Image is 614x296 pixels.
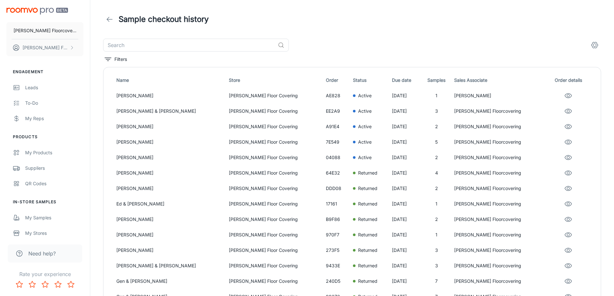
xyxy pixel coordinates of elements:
[116,185,224,192] p: [PERSON_NAME]
[562,167,575,179] button: eye
[454,200,543,207] p: [PERSON_NAME] Floorcovering
[424,231,449,238] p: 1
[25,149,83,156] div: My Products
[562,213,575,226] button: eye
[358,247,377,254] p: Returned
[229,185,321,192] p: [PERSON_NAME] Floor Covering
[103,54,129,64] button: filter
[454,185,543,192] p: [PERSON_NAME] Floorcovering
[392,185,419,192] p: [DATE]
[229,278,321,285] p: [PERSON_NAME] Floor Covering
[392,108,419,115] p: [DATE]
[323,72,350,88] th: Order
[424,216,449,223] p: 2
[326,154,348,161] p: 04088
[23,44,68,51] p: [PERSON_NAME] Floorcovering
[546,72,596,88] th: Order details
[392,138,419,146] p: [DATE]
[392,247,419,254] p: [DATE]
[392,216,419,223] p: [DATE]
[424,278,449,285] p: 7
[424,262,449,269] p: 3
[326,262,348,269] p: 9433E
[326,216,348,223] p: B9F86
[116,138,224,146] p: [PERSON_NAME]
[562,182,575,195] button: eye
[64,278,77,291] button: Rate 5 star
[454,154,543,161] p: [PERSON_NAME] Floorcovering
[13,278,26,291] button: Rate 1 star
[116,262,224,269] p: [PERSON_NAME] & [PERSON_NAME]
[229,138,321,146] p: [PERSON_NAME] Floor Covering
[588,39,601,52] button: columns
[116,154,224,161] p: [PERSON_NAME]
[454,231,543,238] p: [PERSON_NAME] Floorcovering
[326,247,348,254] p: 273F5
[326,185,348,192] p: DDD08
[39,278,52,291] button: Rate 3 star
[25,180,83,187] div: QR Codes
[6,8,68,14] img: Roomvo PRO Beta
[229,231,321,238] p: [PERSON_NAME] Floor Covering
[424,200,449,207] p: 1
[454,216,543,223] p: [PERSON_NAME] Floorcovering
[454,278,543,285] p: [PERSON_NAME] Floorcovering
[116,247,224,254] p: [PERSON_NAME]
[562,120,575,133] button: eye
[454,169,543,177] p: [PERSON_NAME] Floorcovering
[25,165,83,172] div: Suppliers
[116,200,224,207] p: Ed & [PERSON_NAME]
[116,92,224,99] p: [PERSON_NAME]
[454,247,543,254] p: [PERSON_NAME] Floorcovering
[454,92,543,99] p: [PERSON_NAME]
[25,115,83,122] div: My Reps
[25,214,83,221] div: My Samples
[119,14,209,25] h1: Sample checkout history
[358,231,377,238] p: Returned
[358,278,377,285] p: Returned
[358,123,372,130] p: Active
[25,230,83,237] div: My Stores
[421,72,452,88] th: Samples
[26,278,39,291] button: Rate 2 star
[25,84,83,91] div: Leads
[358,169,377,177] p: Returned
[6,22,83,39] button: [PERSON_NAME] Floorcovering
[424,123,449,130] p: 2
[116,216,224,223] p: [PERSON_NAME]
[229,216,321,223] p: [PERSON_NAME] Floor Covering
[326,92,348,99] p: AE828
[392,278,419,285] p: [DATE]
[562,89,575,102] button: eye
[392,262,419,269] p: [DATE]
[326,123,348,130] p: A91E4
[424,154,449,161] p: 2
[229,123,321,130] p: [PERSON_NAME] Floor Covering
[5,270,85,278] p: Rate your experience
[229,108,321,115] p: [PERSON_NAME] Floor Covering
[326,278,348,285] p: 240D5
[358,92,372,99] p: Active
[392,200,419,207] p: [DATE]
[358,216,377,223] p: Returned
[350,72,389,88] th: Status
[562,275,575,288] button: eye
[424,169,449,177] p: 4
[454,138,543,146] p: [PERSON_NAME] Floorcovering
[116,169,224,177] p: [PERSON_NAME]
[562,197,575,210] button: eye
[326,200,348,207] p: 17161
[229,262,321,269] p: [PERSON_NAME] Floor Covering
[392,123,419,130] p: [DATE]
[424,92,449,99] p: 1
[392,154,419,161] p: [DATE]
[358,108,372,115] p: Active
[562,228,575,241] button: eye
[392,169,419,177] p: [DATE]
[116,123,224,130] p: [PERSON_NAME]
[116,108,224,115] p: [PERSON_NAME] & [PERSON_NAME]
[28,250,56,257] span: Need help?
[229,169,321,177] p: [PERSON_NAME] Floor Covering
[452,72,546,88] th: Sales Associate
[52,278,64,291] button: Rate 4 star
